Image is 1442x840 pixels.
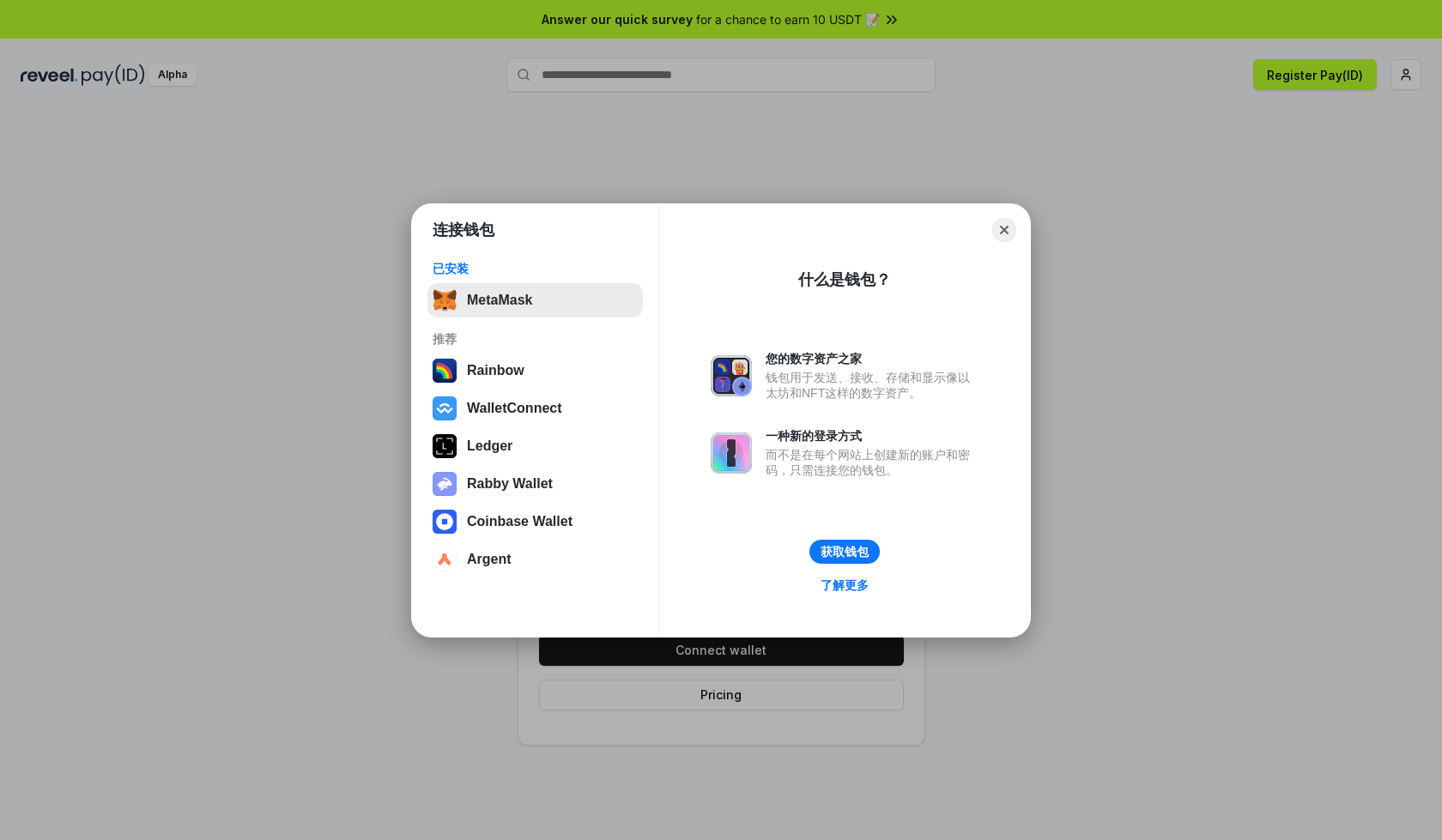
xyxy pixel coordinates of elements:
[467,514,573,529] div: Coinbase Wallet
[427,283,643,317] button: MetaMask
[433,359,457,383] img: svg+xml,%3Csvg%20width%3D%22120%22%20height%3D%22120%22%20viewBox%3D%220%200%20120%20120%22%20fil...
[821,577,869,593] div: 了解更多
[766,428,978,444] div: 一种新的登录方式
[467,363,524,378] div: Rainbow
[467,552,512,567] div: Argent
[766,370,978,401] div: 钱包用于发送、接收、存储和显示像以太坊和NFT这样的数字资产。
[821,544,869,559] div: 获取钱包
[427,542,643,577] button: Argent
[427,354,643,388] button: Rainbow
[711,432,752,474] img: svg+xml,%3Csvg%20xmlns%3D%22http%3A%2F%2Fwww.w3.org%2F2000%2Fsvg%22%20fill%3D%22none%22%20viewBox...
[433,288,457,312] img: svg+xml,%3Csvg%20fill%3D%22none%22%20height%3D%2233%22%20viewBox%3D%220%200%2035%2033%22%20width%...
[433,510,457,534] img: svg+xml,%3Csvg%20width%3D%2228%22%20height%3D%2228%22%20viewBox%3D%220%200%2028%2028%22%20fill%3D...
[427,391,643,426] button: WalletConnect
[467,438,512,454] div: Ledger
[427,429,643,463] button: Ledger
[427,467,643,501] button: Rabby Wallet
[467,476,553,492] div: Rabby Wallet
[433,331,638,347] div: 推荐
[798,269,891,290] div: 什么是钱包？
[433,396,457,420] img: svg+xml,%3Csvg%20width%3D%2228%22%20height%3D%2228%22%20viewBox%3D%220%200%2028%2028%22%20fill%3D...
[766,351,978,366] div: 您的数字资产之家
[433,434,457,458] img: svg+xml,%3Csvg%20xmlns%3D%22http%3A%2F%2Fwww.w3.org%2F2000%2Fsvg%22%20width%3D%2228%22%20height%3...
[810,574,879,596] a: 了解更多
[711,355,752,396] img: svg+xml,%3Csvg%20xmlns%3D%22http%3A%2F%2Fwww.w3.org%2F2000%2Fsvg%22%20fill%3D%22none%22%20viewBox...
[809,540,880,564] button: 获取钱包
[467,293,532,308] div: MetaMask
[427,505,643,539] button: Coinbase Wallet
[433,547,457,571] img: svg+xml,%3Csvg%20width%3D%2228%22%20height%3D%2228%22%20viewBox%3D%220%200%2028%2028%22%20fill%3D...
[433,472,457,496] img: svg+xml,%3Csvg%20xmlns%3D%22http%3A%2F%2Fwww.w3.org%2F2000%2Fsvg%22%20fill%3D%22none%22%20viewBox...
[766,447,978,478] div: 而不是在每个网站上创建新的账户和密码，只需连接您的钱包。
[467,401,562,416] div: WalletConnect
[992,218,1016,242] button: Close
[433,220,494,240] h1: 连接钱包
[433,261,638,276] div: 已安装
